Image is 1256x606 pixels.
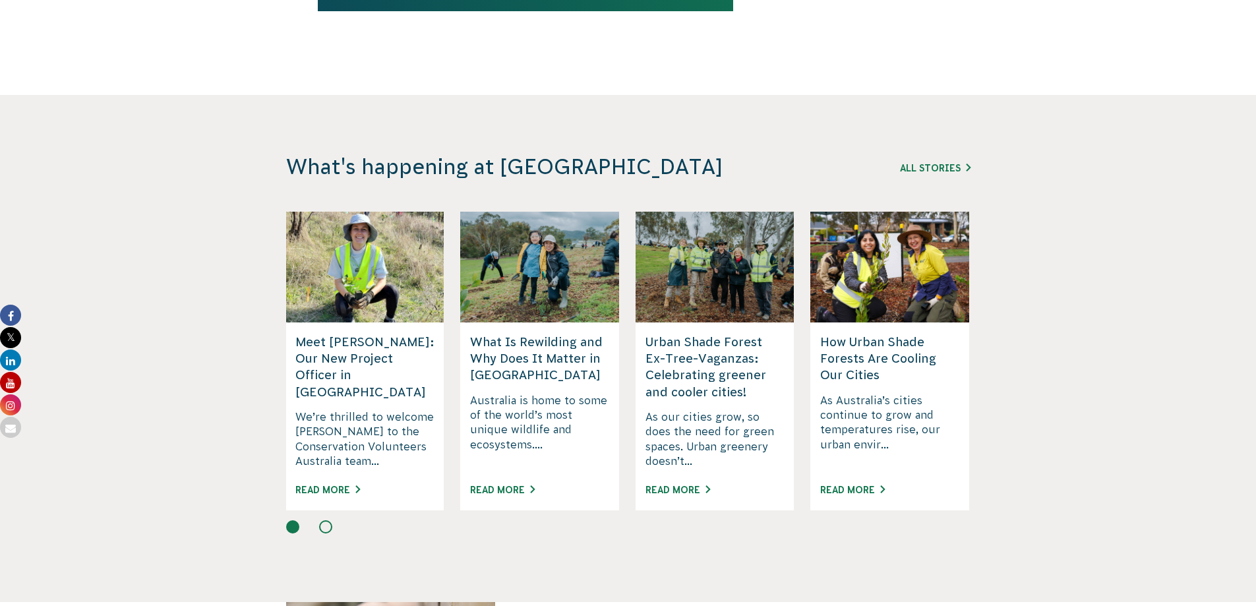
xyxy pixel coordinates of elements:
[820,485,885,495] a: Read More
[295,409,434,469] p: We’re thrilled to welcome [PERSON_NAME] to the Conservation Volunteers Australia team...
[286,154,792,180] h3: What's happening at [GEOGRAPHIC_DATA]
[645,334,785,400] h5: Urban Shade Forest Ex-Tree-Vaganzas: Celebrating greener and cooler cities!
[645,485,710,495] a: Read More
[295,485,360,495] a: Read More
[470,393,609,469] p: Australia is home to some of the world’s most unique wildlife and ecosystems....
[900,163,971,173] a: All Stories
[295,334,434,400] h5: Meet [PERSON_NAME]: Our New Project Officer in [GEOGRAPHIC_DATA]
[470,334,609,384] h5: What Is Rewilding and Why Does It Matter in [GEOGRAPHIC_DATA]
[470,485,535,495] a: Read More
[820,393,959,469] p: As Australia’s cities continue to grow and temperatures rise, our urban envir...
[645,409,785,469] p: As our cities grow, so does the need for green spaces. Urban greenery doesn’t...
[820,334,959,384] h5: How Urban Shade Forests Are Cooling Our Cities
